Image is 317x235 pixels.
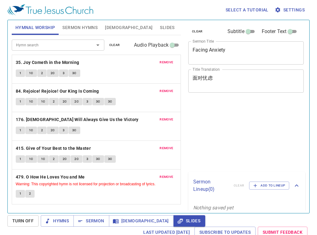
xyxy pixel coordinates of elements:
span: 2C [74,99,79,104]
b: 35. Joy Cometh in the Morning [16,59,79,66]
span: 2C [51,70,55,76]
span: 1 [19,99,21,104]
button: 176. [DEMOGRAPHIC_DATA] Will Always Give Us the Victory [16,116,140,124]
span: remove [160,60,173,65]
button: 2C [71,98,82,105]
span: clear [109,42,120,48]
span: 3C [72,70,77,76]
span: 2 [41,128,43,133]
button: Settings [273,4,307,16]
button: 1C [25,98,37,105]
span: Footer Text [262,28,287,35]
span: Hymns [46,217,69,225]
button: 3 [59,127,68,134]
button: 1C [37,155,49,163]
button: 3C [69,69,80,77]
span: 2C [63,99,67,104]
span: remove [160,88,173,94]
b: 415. Give of Your Best to the Master [16,145,91,152]
button: 2C [59,98,71,105]
button: 479. O How He Loves You and Me [16,173,86,181]
span: 3C [72,128,77,133]
button: Select a tutorial [223,4,271,16]
button: 2 [37,69,47,77]
p: Sermon Lineup ( 0 ) [193,178,229,193]
button: 415. Give of Your Best to the Master [16,145,92,152]
span: Slides [160,24,174,31]
span: Select a tutorial [226,6,269,14]
span: 1 [19,156,21,162]
button: Open [94,41,102,49]
button: clear [106,41,124,49]
span: 2C [74,156,79,162]
button: Add to Lineup [249,182,289,190]
button: 84. Rejoice! Rejoice! Our King Is Coming [16,87,100,95]
span: [DEMOGRAPHIC_DATA] [105,24,152,31]
button: 2 [25,190,35,197]
span: 1C [29,128,33,133]
button: 2 [49,98,58,105]
b: 479. O How He Loves You and Me [16,173,85,181]
button: 1 [16,98,25,105]
button: 2 [37,127,47,134]
span: 1 [19,128,21,133]
span: 1C [29,156,33,162]
span: remove [160,145,173,151]
span: remove [160,117,173,122]
div: Sermon Lineup(0)clearAdd to Lineup [188,172,305,199]
b: 176. [DEMOGRAPHIC_DATA] Will Always Give Us the Victory [16,116,139,124]
span: 1C [41,99,45,104]
span: 2 [29,191,31,196]
button: 2C [47,127,59,134]
button: [DEMOGRAPHIC_DATA] [109,215,174,227]
span: 2C [51,128,55,133]
button: clear [188,28,206,35]
span: 2 [53,99,55,104]
textarea: Facing Anxiety [193,47,299,59]
button: 1 [16,190,25,197]
span: Sermon Hymns [62,24,98,31]
span: 3 [86,99,88,104]
span: 3C [108,99,112,104]
button: 1 [16,69,25,77]
button: Sermon [73,215,109,227]
button: remove [156,145,177,152]
span: Slides [178,217,200,225]
button: 1C [25,69,37,77]
button: Slides [173,215,205,227]
iframe: from-child [186,99,282,170]
span: 2 [53,156,55,162]
span: 1C [29,70,33,76]
small: Warning: This copyrighted hymn is not licensed for projection or broadcasting of lyrics. [16,182,156,186]
button: 3 [83,155,92,163]
button: 1C [25,155,37,163]
span: 1C [29,99,33,104]
span: 3 [63,70,65,76]
button: 2C [71,155,82,163]
span: 3 [86,156,88,162]
span: remove [160,174,173,180]
span: 3C [96,156,100,162]
span: Hymnal Worship [15,24,55,31]
button: 35. Joy Cometh in the Morning [16,59,80,66]
span: Turn Off [12,217,34,225]
button: 2C [59,155,71,163]
button: 3C [104,155,116,163]
span: 2C [63,156,67,162]
button: 2 [49,155,58,163]
span: clear [192,29,203,34]
button: Hymns [41,215,74,227]
span: 2 [41,70,43,76]
span: 1 [19,70,21,76]
button: 3 [83,98,92,105]
span: Subtitle [227,28,244,35]
b: 84. Rejoice! Rejoice! Our King Is Coming [16,87,99,95]
button: 1 [16,155,25,163]
button: remove [156,116,177,123]
button: 3C [69,127,80,134]
span: Audio Playback [134,41,169,49]
button: 1C [25,127,37,134]
button: remove [156,173,177,181]
span: 3C [108,156,112,162]
textarea: 面对忧虑 [193,75,299,87]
